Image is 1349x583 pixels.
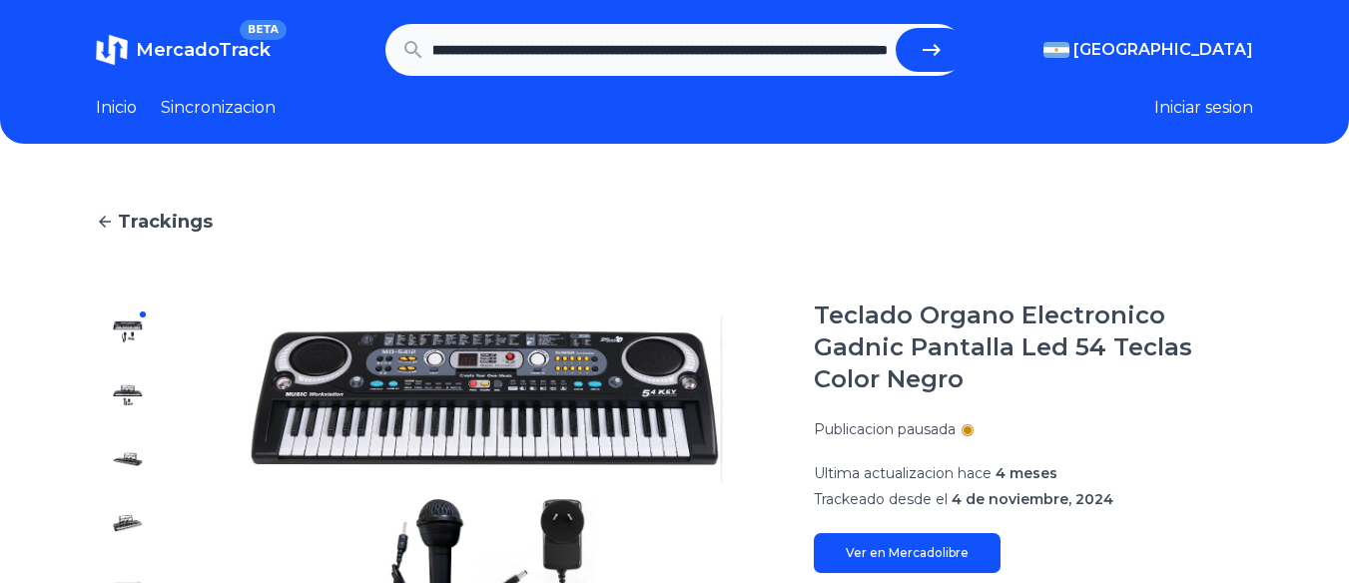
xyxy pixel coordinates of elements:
[814,299,1253,395] h1: Teclado Organo Electronico Gadnic Pantalla Led 54 Teclas Color Negro
[112,315,144,347] img: Teclado Organo Electronico Gadnic Pantalla Led 54 Teclas Color Negro
[240,20,287,40] span: BETA
[96,34,128,66] img: MercadoTrack
[96,96,137,120] a: Inicio
[112,443,144,475] img: Teclado Organo Electronico Gadnic Pantalla Led 54 Teclas Color Negro
[96,208,1253,236] a: Trackings
[112,379,144,411] img: Teclado Organo Electronico Gadnic Pantalla Led 54 Teclas Color Negro
[112,507,144,539] img: Teclado Organo Electronico Gadnic Pantalla Led 54 Teclas Color Negro
[118,208,213,236] span: Trackings
[814,490,948,508] span: Trackeado desde el
[1043,38,1253,62] button: [GEOGRAPHIC_DATA]
[1154,96,1253,120] button: Iniciar sesion
[1073,38,1253,62] span: [GEOGRAPHIC_DATA]
[996,464,1057,482] span: 4 meses
[814,419,956,439] p: Publicacion pausada
[952,490,1113,508] span: 4 de noviembre, 2024
[1043,42,1069,58] img: Argentina
[161,96,276,120] a: Sincronizacion
[814,533,1001,573] a: Ver en Mercadolibre
[96,34,271,66] a: MercadoTrackBETA
[814,464,992,482] span: Ultima actualizacion hace
[136,39,271,61] span: MercadoTrack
